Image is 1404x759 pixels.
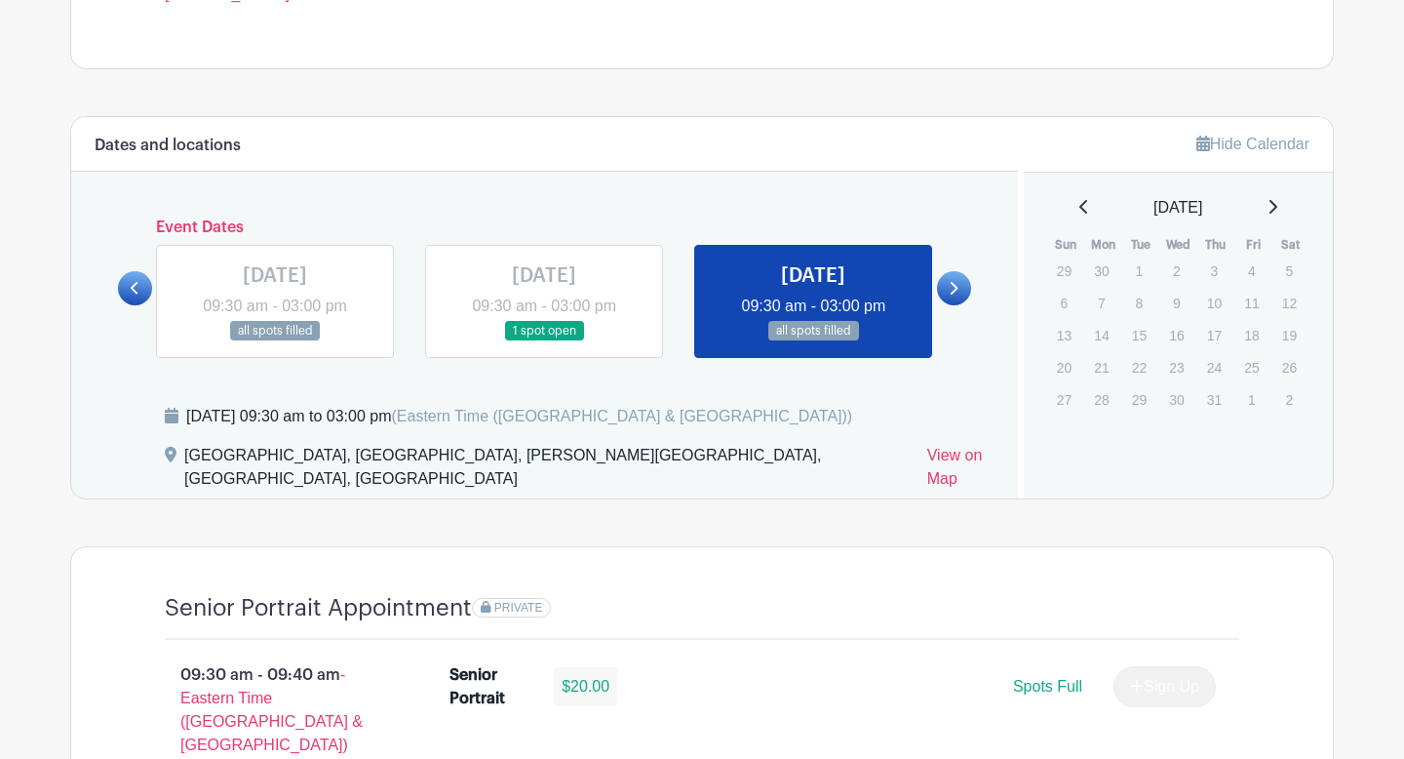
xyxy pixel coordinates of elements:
[1234,235,1272,255] th: Fri
[1198,288,1230,318] p: 10
[1235,320,1267,350] p: 18
[1085,384,1117,415] p: 28
[1048,256,1080,286] p: 29
[391,408,852,424] span: (Eastern Time ([GEOGRAPHIC_DATA] & [GEOGRAPHIC_DATA]))
[1123,288,1155,318] p: 8
[1153,196,1202,220] span: [DATE]
[1048,320,1080,350] p: 13
[1048,288,1080,318] p: 6
[1273,288,1306,318] p: 12
[1159,235,1197,255] th: Wed
[1160,256,1192,286] p: 2
[180,666,363,753] span: - Eastern Time ([GEOGRAPHIC_DATA] & [GEOGRAPHIC_DATA])
[165,594,472,622] h4: Senior Portrait Appointment
[1160,352,1192,382] p: 23
[1123,352,1155,382] p: 22
[186,405,852,428] div: [DATE] 09:30 am to 03:00 pm
[1272,235,1310,255] th: Sat
[1123,320,1155,350] p: 15
[1122,235,1160,255] th: Tue
[1197,235,1235,255] th: Thu
[449,663,531,710] div: Senior Portrait
[1273,256,1306,286] p: 5
[95,137,241,155] h6: Dates and locations
[1085,352,1117,382] p: 21
[1198,384,1230,415] p: 31
[1273,320,1306,350] p: 19
[1047,235,1085,255] th: Sun
[1123,384,1155,415] p: 29
[1273,384,1306,415] p: 2
[1196,136,1309,152] a: Hide Calendar
[1198,256,1230,286] p: 3
[494,601,543,615] span: PRIVATE
[1084,235,1122,255] th: Mon
[1235,352,1267,382] p: 25
[1085,256,1117,286] p: 30
[927,444,994,499] a: View on Map
[1273,352,1306,382] p: 26
[1048,384,1080,415] p: 27
[1085,288,1117,318] p: 7
[1160,288,1192,318] p: 9
[1198,352,1230,382] p: 24
[1123,256,1155,286] p: 1
[1160,320,1192,350] p: 16
[1235,384,1267,415] p: 1
[1235,256,1267,286] p: 4
[1160,384,1192,415] p: 30
[554,667,617,706] div: $20.00
[1198,320,1230,350] p: 17
[1085,320,1117,350] p: 14
[1013,678,1082,695] span: Spots Full
[184,444,912,499] div: [GEOGRAPHIC_DATA], [GEOGRAPHIC_DATA], [PERSON_NAME][GEOGRAPHIC_DATA], [GEOGRAPHIC_DATA], [GEOGRAP...
[152,219,937,237] h6: Event Dates
[1235,288,1267,318] p: 11
[1048,352,1080,382] p: 20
